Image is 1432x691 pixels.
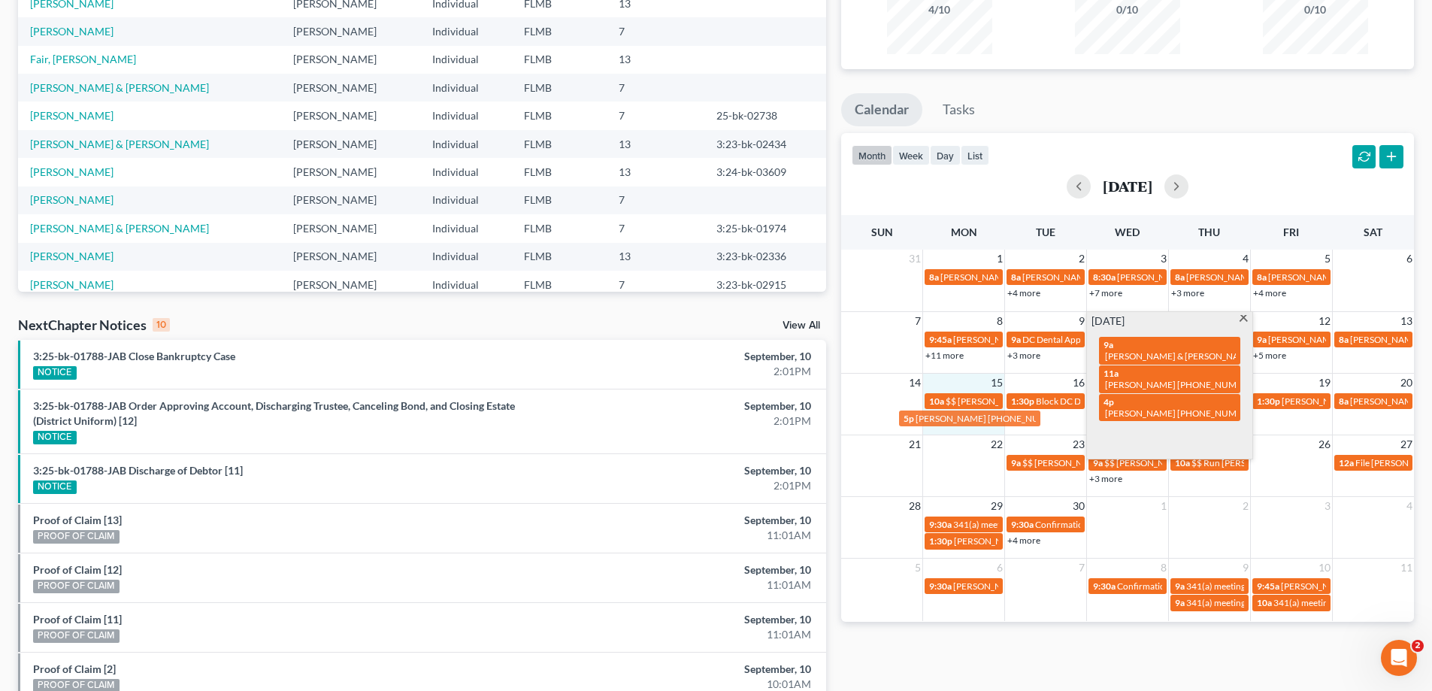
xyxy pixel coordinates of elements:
div: NextChapter Notices [18,316,170,334]
span: 8a [929,271,939,283]
span: 1 [995,250,1004,268]
td: 13 [607,130,704,158]
span: 8a [1011,271,1021,283]
div: 2:01PM [562,364,811,379]
span: 6 [995,559,1004,577]
span: 341(a) meeting for [PERSON_NAME] [1186,580,1331,592]
span: [PERSON_NAME] [PHONE_NUMBER] [1186,271,1338,283]
span: [PERSON_NAME] [PHONE_NUMBER] [916,413,1067,424]
span: Mon [951,226,977,238]
iframe: Intercom live chat [1381,640,1417,676]
span: 26 [1317,435,1332,453]
span: 341(a) meeting for [PERSON_NAME] [953,519,1098,530]
span: 9 [1077,312,1086,330]
div: PROOF OF CLAIM [33,629,120,643]
span: 8 [995,312,1004,330]
span: 8a [1257,271,1267,283]
span: [PERSON_NAME] [1350,396,1421,407]
span: 10 [1317,559,1332,577]
td: 3:24-bk-03609 [704,158,826,186]
span: 3 [1323,497,1332,515]
span: Tue [1036,226,1055,238]
span: 9a [1175,580,1185,592]
span: [PERSON_NAME] dental appt [953,580,1070,592]
td: [PERSON_NAME] [281,46,420,74]
span: [PERSON_NAME] [PHONE_NUMBER] [1105,408,1257,419]
a: 3:25-bk-01788-JAB Order Approving Account, Discharging Trustee, Canceling Bond, and Closing Estat... [33,399,515,427]
div: 10 [153,318,170,332]
td: [PERSON_NAME] [281,158,420,186]
span: 13 [1399,312,1414,330]
h2: [DATE] [1103,178,1152,194]
div: PROOF OF CLAIM [33,580,120,593]
span: 9:30a [929,580,952,592]
td: FLMB [512,74,607,102]
a: +7 more [1089,287,1122,299]
span: 341(a) meeting for [PERSON_NAME] [1186,597,1331,608]
td: Individual [420,17,512,45]
div: 2:01PM [562,478,811,493]
span: 11 [1399,559,1414,577]
span: 12a [1339,457,1354,468]
td: 7 [607,17,704,45]
span: 9:30a [1093,580,1116,592]
a: 3:25-bk-01788-JAB Discharge of Debtor [11] [33,464,243,477]
a: Proof of Claim [11] [33,613,122,626]
td: 25-bk-02738 [704,102,826,129]
td: [PERSON_NAME] [281,17,420,45]
td: 7 [607,214,704,242]
td: 3:23-bk-02336 [704,243,826,271]
button: day [930,145,961,165]
td: Individual [420,271,512,299]
a: 3:25-bk-01788-JAB Close Bankruptcy Case [33,350,235,362]
td: Individual [420,130,512,158]
span: 7 [1077,559,1086,577]
a: [PERSON_NAME] [30,109,114,122]
div: 2:01PM [562,414,811,429]
a: +5 more [1253,350,1286,361]
span: 10a [929,396,944,407]
span: DC Dental Appt with [PERSON_NAME] [1022,334,1175,345]
td: 3:23-bk-02434 [704,130,826,158]
span: 27 [1399,435,1414,453]
a: +11 more [925,350,964,361]
span: [PERSON_NAME]??? [1350,334,1432,345]
span: Fri [1283,226,1299,238]
span: 9:45a [929,334,952,345]
span: [PERSON_NAME] paying $500?? [1268,334,1397,345]
span: $$ [PERSON_NAME] last payment? [1022,457,1160,468]
span: 14 [907,374,922,392]
span: 15 [989,374,1004,392]
div: September, 10 [562,349,811,364]
td: [PERSON_NAME] [281,102,420,129]
span: [PERSON_NAME] [PHONE_NUMBER] [1105,379,1257,390]
span: 11a [1104,368,1119,379]
span: 341(a) meeting for [PERSON_NAME] [1273,597,1418,608]
td: Individual [420,214,512,242]
a: Tasks [929,93,988,126]
td: 3:25-bk-01974 [704,214,826,242]
span: $$ [PERSON_NAME] owes a check $375.00 [1104,457,1275,468]
span: 9a [1011,457,1021,468]
a: [PERSON_NAME] [30,165,114,178]
td: 13 [607,158,704,186]
a: [PERSON_NAME] & [PERSON_NAME] [30,81,209,94]
span: [PERSON_NAME] FC Hearing-[GEOGRAPHIC_DATA] [954,535,1164,547]
span: 8 [1159,559,1168,577]
span: Wed [1115,226,1140,238]
div: NOTICE [33,366,77,380]
span: 2 [1077,250,1086,268]
div: September, 10 [562,399,811,414]
span: Thu [1198,226,1220,238]
td: 3:23-bk-02915 [704,271,826,299]
span: [PERSON_NAME] [940,271,1011,283]
span: 9:45a [1257,580,1279,592]
span: 10a [1257,597,1272,608]
button: list [961,145,989,165]
span: 4 [1241,250,1250,268]
td: Individual [420,102,512,129]
div: 0/10 [1075,2,1180,17]
td: FLMB [512,271,607,299]
td: Individual [420,46,512,74]
span: Sat [1364,226,1382,238]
